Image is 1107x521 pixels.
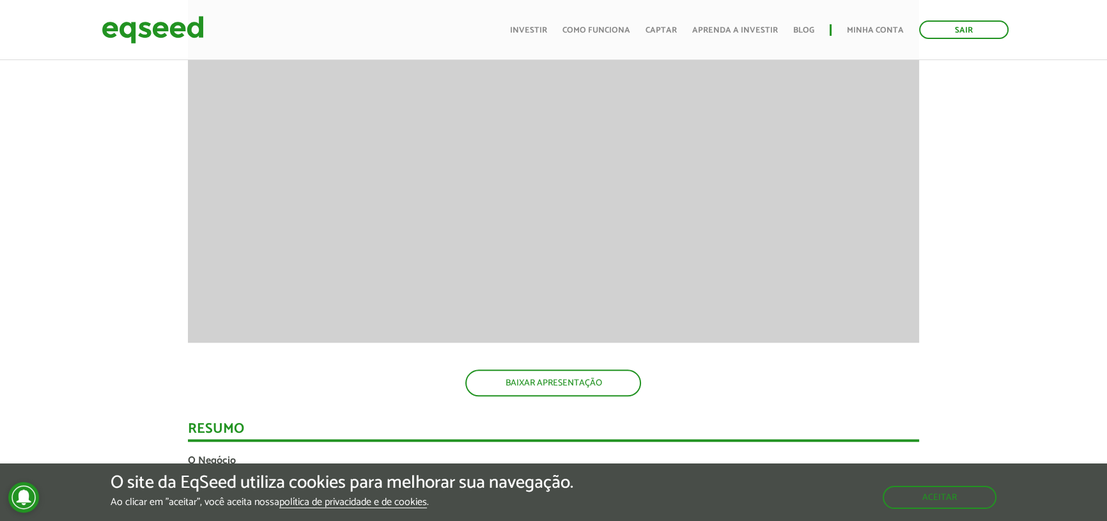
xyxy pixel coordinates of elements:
[793,26,814,35] a: Blog
[510,26,547,35] a: Investir
[919,20,1009,39] a: Sair
[465,369,641,396] a: BAIXAR APRESENTAÇÃO
[102,13,204,47] img: EqSeed
[279,497,427,508] a: política de privacidade e de cookies
[188,452,236,469] strong: O Negócio
[562,26,630,35] a: Como funciona
[692,26,778,35] a: Aprenda a investir
[646,26,677,35] a: Captar
[883,486,996,509] button: Aceitar
[111,496,573,508] p: Ao clicar em "aceitar", você aceita nossa .
[847,26,904,35] a: Minha conta
[188,422,920,442] div: Resumo
[111,473,573,493] h5: O site da EqSeed utiliza cookies para melhorar sua navegação.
